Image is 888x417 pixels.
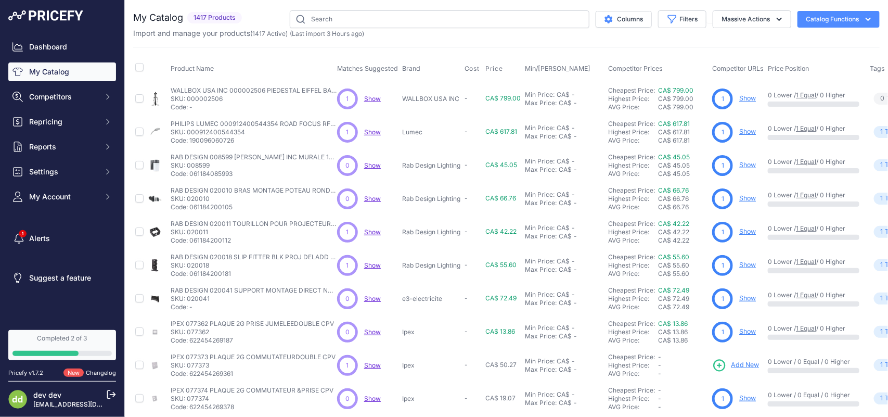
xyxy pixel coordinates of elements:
[525,132,557,141] div: Max Price:
[658,86,693,94] a: CA$ 799.00
[485,361,517,369] span: CA$ 50.27
[171,303,337,311] p: Code: -
[171,253,337,261] p: RAB DESIGN 020018 SLIP FITTER BLK PROJ DELADD ENERGIE
[572,132,577,141] div: -
[525,257,555,266] div: Min Price:
[364,361,381,369] span: Show
[608,65,663,72] span: Competitor Prices
[252,30,286,37] a: 1417 Active
[525,399,557,407] div: Max Price:
[364,161,381,169] span: Show
[608,228,658,236] div: Highest Price:
[768,224,859,233] p: 0 Lower / / 0 Higher
[608,186,655,194] a: Cheapest Price:
[465,294,468,302] span: -
[171,95,337,103] p: SKU: 000002506
[572,166,577,174] div: -
[364,228,381,236] span: Show
[572,332,577,340] div: -
[8,87,116,106] button: Competitors
[171,203,337,211] p: Code: 061184200105
[608,170,658,178] div: AVG Price:
[796,124,816,132] a: 1 Equal
[768,291,859,299] p: 0 Lower / / 0 Higher
[608,195,658,203] div: Highest Price:
[29,117,97,127] span: Repricing
[557,257,570,266] div: CA$
[722,394,724,403] span: 1
[63,369,84,377] span: New
[608,161,658,170] div: Highest Price:
[570,124,575,132] div: -
[572,266,577,274] div: -
[768,124,859,133] p: 0 Lower / / 0 Higher
[608,336,658,345] div: AVG Price:
[8,162,116,181] button: Settings
[465,128,468,135] span: -
[870,65,885,72] span: Tags
[485,261,517,269] span: CA$ 55.60
[525,365,557,374] div: Max Price:
[608,153,655,161] a: Cheapest Price:
[658,361,661,369] span: -
[525,332,557,340] div: Max Price:
[171,295,337,303] p: SKU: 020041
[402,95,460,103] p: WALLBOX USA INC
[525,324,555,332] div: Min Price:
[796,191,816,199] a: 1 Equal
[402,228,460,236] p: Rab Design Lighting
[171,128,337,136] p: SKU: 000912400544354
[485,94,521,102] span: CA$ 799.00
[485,228,517,235] span: CA$ 42.22
[658,370,661,377] span: -
[337,65,398,72] span: Matches Suggested
[465,65,481,73] button: Cost
[485,294,517,302] span: CA$ 72.49
[658,253,689,261] a: CA$ 55.60
[29,92,97,102] span: Competitors
[364,328,381,336] span: Show
[608,95,658,103] div: Highest Price:
[525,266,557,274] div: Max Price:
[171,103,337,111] p: Code: -
[8,269,116,287] a: Suggest a feature
[608,203,658,211] div: AVG Price:
[171,336,334,345] p: Code: 622454269187
[570,324,575,332] div: -
[658,120,690,128] a: CA$ 617.81
[364,295,381,302] span: Show
[796,258,816,266] a: 1 Equal
[171,186,337,195] p: RAB DESIGN 020010 BRAS MONTAGE POTEAU ROND/CARRE PROJECTEUR HELIX
[570,357,575,365] div: -
[739,161,756,169] a: Show
[559,232,572,241] div: CA$
[768,324,859,333] p: 0 Lower / / 0 Higher
[8,187,116,206] button: My Account
[768,391,859,399] p: 0 Lower / 0 Equal / 0 Higher
[485,327,515,335] span: CA$ 13.86
[608,353,655,361] a: Cheapest Price:
[525,191,555,199] div: Min Price:
[608,220,655,228] a: Cheapest Price:
[557,324,570,332] div: CA$
[768,191,859,199] p: 0 Lower / / 0 Higher
[364,261,381,269] a: Show
[525,290,555,299] div: Min Price:
[797,11,880,28] button: Catalog Functions
[345,194,350,204] span: 0
[722,327,724,337] span: 1
[364,195,381,203] span: Show
[485,65,505,73] button: Price
[465,194,468,202] span: -
[29,167,97,177] span: Settings
[658,161,690,169] span: CA$ 45.05
[880,327,883,337] span: 1
[171,195,337,203] p: SKU: 020010
[880,194,883,204] span: 1
[171,353,336,361] p: IPEX 077373 PLAQUE 2G COMMUTATEURDOUBLE CPV
[880,227,883,237] span: 1
[171,286,337,295] p: RAB DESIGN 020041 SUPPORT MONTAGE DIRECT NON AJUSTABLE BRONZE
[559,365,572,374] div: CA$
[658,186,689,194] a: CA$ 66.76
[465,65,479,73] span: Cost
